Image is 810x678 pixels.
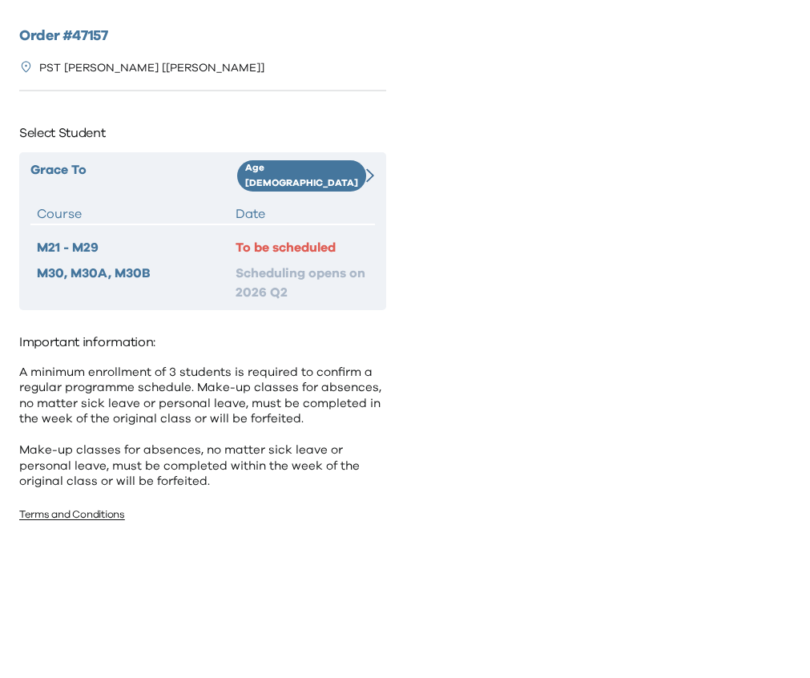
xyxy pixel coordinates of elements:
div: Age [DEMOGRAPHIC_DATA] [237,160,366,192]
p: Important information: [19,329,386,355]
div: M30, M30A, M30B [37,264,236,302]
div: Course [37,204,236,224]
div: Scheduling opens on 2026 Q2 [236,264,368,302]
div: To be scheduled [236,238,368,257]
h2: Order # 47157 [19,26,386,47]
p: PST [PERSON_NAME] [[PERSON_NAME]] [39,60,264,77]
p: Select Student [19,120,386,146]
a: Terms and Conditions [19,510,125,520]
div: M21 - M29 [37,238,236,257]
p: A minimum enrollment of 3 students is required to confirm a regular programme schedule. Make-up c... [19,365,386,490]
div: Grace To [30,160,237,192]
div: Date [236,204,368,224]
